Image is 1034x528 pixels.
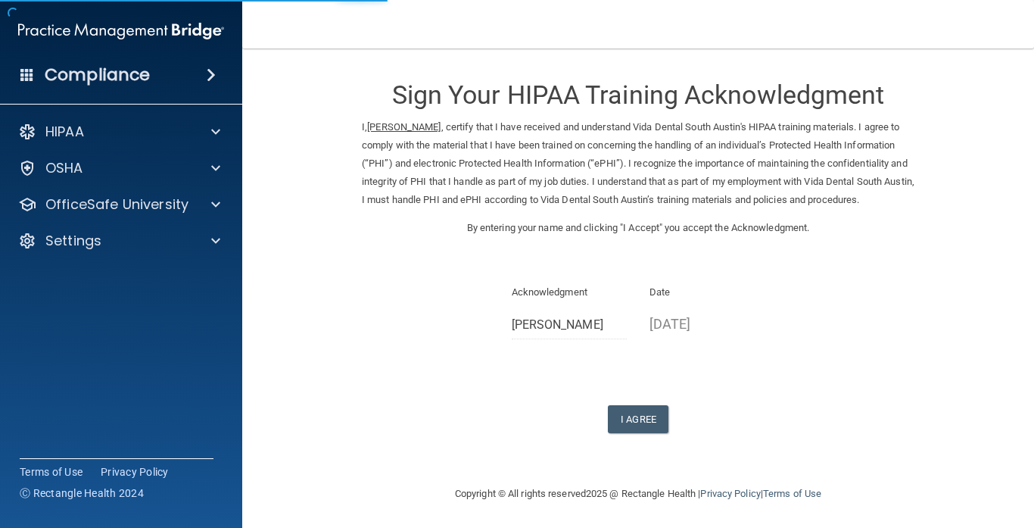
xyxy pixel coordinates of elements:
[700,488,760,499] a: Privacy Policy
[45,232,101,250] p: Settings
[20,464,83,480] a: Terms of Use
[45,159,83,177] p: OSHA
[18,232,220,250] a: Settings
[101,464,169,480] a: Privacy Policy
[362,81,914,109] h3: Sign Your HIPAA Training Acknowledgment
[362,219,914,237] p: By entering your name and clicking "I Accept" you accept the Acknowledgment.
[45,123,84,141] p: HIPAA
[18,195,220,214] a: OfficeSafe University
[512,283,628,301] p: Acknowledgment
[362,118,914,209] p: I, , certify that I have received and understand Vida Dental South Austin's HIPAA training materi...
[512,311,628,339] input: Full Name
[649,283,765,301] p: Date
[18,159,220,177] a: OSHA
[45,195,188,214] p: OfficeSafe University
[45,64,150,86] h4: Compliance
[20,486,144,501] span: Ⓒ Rectangle Health 2024
[608,405,668,433] button: I Agree
[367,121,441,133] ins: [PERSON_NAME]
[18,16,224,46] img: PMB logo
[649,311,765,336] p: [DATE]
[18,123,220,141] a: HIPAA
[763,488,821,499] a: Terms of Use
[362,470,914,518] div: Copyright © All rights reserved 2025 @ Rectangle Health | |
